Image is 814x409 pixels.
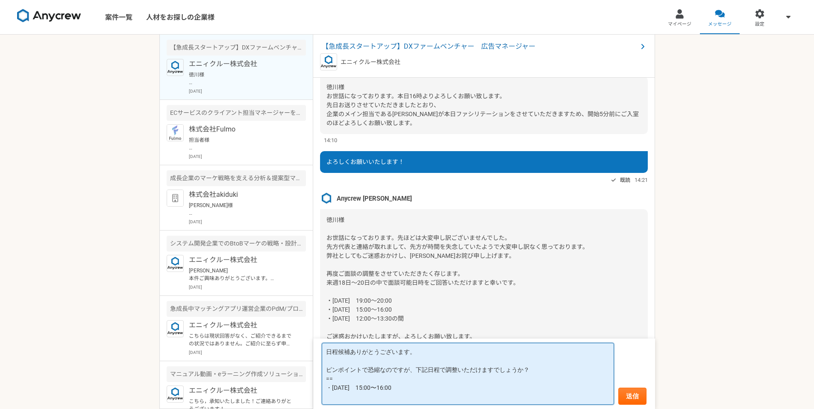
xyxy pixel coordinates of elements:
p: 担当者様 お世話になります、[PERSON_NAME]です。 内容承知いたしました。 またご縁がございましたら、よろしくお願いいたします。 [189,136,294,152]
p: 徳川様 お世話になっております。先ほどは大変申し訳ございませんでした。 先方代表と連絡が取れまして、先方が時間を失念していたようで大変申し訳なく思っております。 弊社としてもご迷惑おかけし、[P... [189,71,294,86]
img: icon_01.jpg [167,124,184,141]
p: [DATE] [189,349,306,356]
p: こちらは現状回答がなく、ご紹介できるまでの状況ではありません。ご紹介に至らず申し訳ございません。 [189,332,294,348]
span: 徳川様 お世話になっております。本日16時よりよろしくお願い致します。 先日お送りさせていただきましたとおり、 企業のメイン担当である[PERSON_NAME]が本日ファシリテーションをさせてい... [326,84,639,126]
p: エニィクルー株式会社 [189,59,294,69]
p: 株式会社Fulmo [189,124,294,134]
img: logo_text_blue_01.png [167,59,184,76]
span: 14:10 [324,136,337,144]
img: default_org_logo-42cde973f59100197ec2c8e796e4974ac8490bb5b08a0eb061ff975e4574aa76.png [167,190,184,207]
div: システム開発企業でのBtoBマーケの戦略・設計や実務までをリードできる人材を募集 [167,236,306,251]
img: logo_text_blue_01.png [167,255,184,272]
img: logo_text_blue_01.png [167,386,184,403]
span: 14:21 [635,176,648,184]
div: 急成長中マッチングアプリ運営企業のPdM/プロダクト企画 [167,301,306,317]
p: [DATE] [189,88,306,94]
p: [DATE] [189,153,306,160]
p: [DATE] [189,284,306,290]
div: マニュアル動画・eラーニング作成ソリューション展開ベンチャー マーケティング [167,366,306,382]
span: 徳川様 お世話になっております。先ほどは大変申し訳ございませんでした。 先方代表と連絡が取れまして、先方が時間を失念していたようで大変申し訳なく思っております。 弊社としてもご迷惑おかけし、[P... [326,216,588,340]
span: Anycrew [PERSON_NAME] [337,194,412,203]
span: 設定 [755,21,764,28]
span: マイページ [668,21,691,28]
span: 【急成長スタートアップ】DXファームベンチャー 広告マネージャー [322,41,638,52]
p: [DATE] [189,219,306,225]
div: ECサービスのクライアント担当マネージャーを募集！ [167,105,306,121]
span: 既読 [620,175,630,185]
p: 株式会社akiduki [189,190,294,200]
textarea: 日程候補ありがとうございます。 ピンポイントで恐縮なのですが、下記日程で調整いただけますでしょうか？ == ・[DATE] 15:00〜16:00 [322,343,614,405]
span: メッセージ [708,21,732,28]
p: エニィクルー株式会社 [189,255,294,265]
img: %E3%82%B9%E3%82%AF%E3%83%AA%E3%83%BC%E3%83%B3%E3%82%B7%E3%83%A7%E3%83%83%E3%83%88_2025-08-07_21.4... [320,192,333,205]
button: 送信 [618,388,646,405]
p: エニィクルー株式会社 [341,58,400,67]
img: logo_text_blue_01.png [320,53,337,70]
img: 8DqYSo04kwAAAAASUVORK5CYII= [17,9,81,23]
div: 成長企業のマーケ戦略を支える分析＆提案型マーケター募集（業務委託） [167,170,306,186]
p: [PERSON_NAME] 本件ご興味ありがとうございます。 こちら案件ですが現状別の方で進んでおりご紹介が難しい状況でございます。ご紹介に至らず申し訳ございません。 引き続きよろしくお願い致します。 [189,267,294,282]
p: エニィクルー株式会社 [189,320,294,330]
div: 【急成長スタートアップ】DXファームベンチャー 広告マネージャー [167,40,306,56]
p: エニィクルー株式会社 [189,386,294,396]
p: [PERSON_NAME]様 お世話になります、[PERSON_NAME]です。 ご丁寧なご連絡ありがとうございます。 徳川 [189,202,294,217]
img: logo_text_blue_01.png [167,320,184,337]
span: よろしくお願いいたします！ [326,158,404,165]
